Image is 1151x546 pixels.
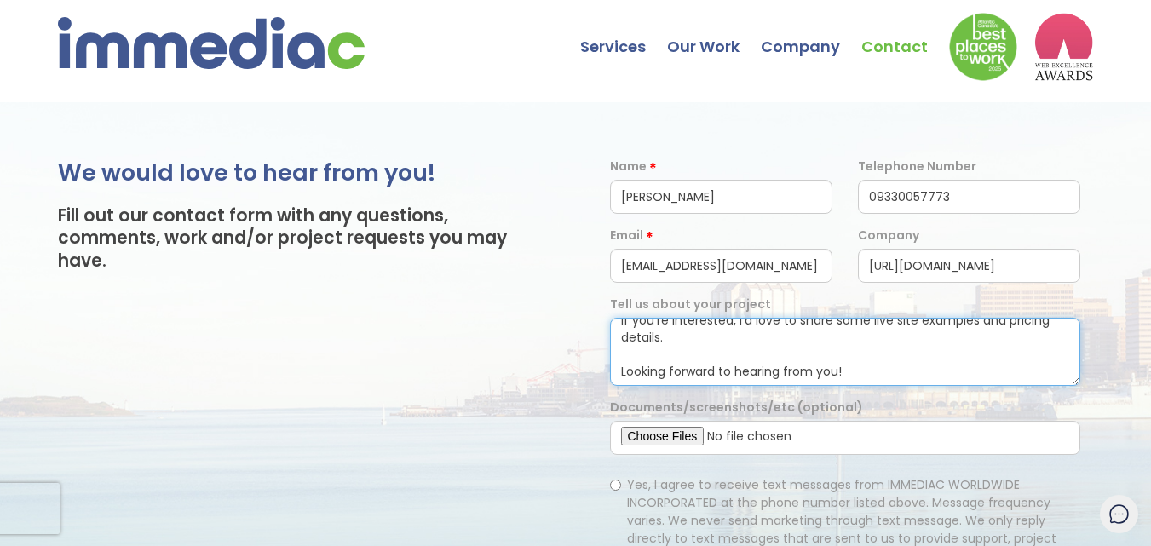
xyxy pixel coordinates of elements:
img: logo2_wea_nobg.webp [1034,13,1094,81]
a: Contact [861,4,949,64]
label: Name [610,158,647,175]
label: Documents/screenshots/etc (optional) [610,399,863,417]
img: Down [949,13,1017,81]
h3: Fill out our contact form with any questions, comments, work and/or project requests you may have. [58,204,542,272]
img: immediac [58,17,365,69]
label: Tell us about your project [610,296,771,313]
input: Yes, I agree to receive text messages from IMMEDIAC WORLDWIDE INCORPORATED at the phone number li... [610,480,621,491]
a: Services [580,4,667,64]
a: Company [761,4,861,64]
a: Our Work [667,4,761,64]
label: Email [610,227,643,244]
h2: We would love to hear from you! [58,158,542,187]
label: Company [858,227,919,244]
label: Telephone Number [858,158,976,175]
